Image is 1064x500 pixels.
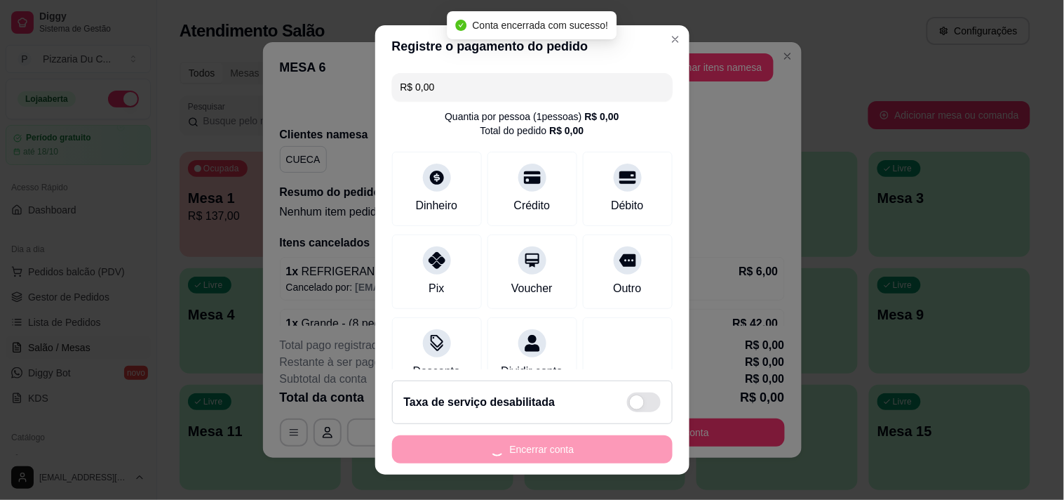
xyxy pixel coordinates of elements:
span: check-circle [456,20,467,31]
div: Pix [429,280,444,297]
div: Crédito [514,197,551,214]
button: Close [664,28,687,51]
div: Outro [613,280,641,297]
div: Voucher [511,280,553,297]
div: Dinheiro [416,197,458,214]
div: R$ 0,00 [585,110,619,124]
div: Quantia por pessoa ( 1 pessoas) [445,110,619,124]
div: R$ 0,00 [549,124,584,138]
input: Ex.: hambúrguer de cordeiro [400,73,664,101]
div: Dividir conta [501,363,563,380]
span: Conta encerrada com sucesso! [473,20,609,31]
header: Registre o pagamento do pedido [375,25,689,67]
div: Débito [611,197,643,214]
h2: Taxa de serviço desabilitada [404,394,555,411]
div: Total do pedido [480,124,584,138]
div: Desconto [413,363,461,380]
